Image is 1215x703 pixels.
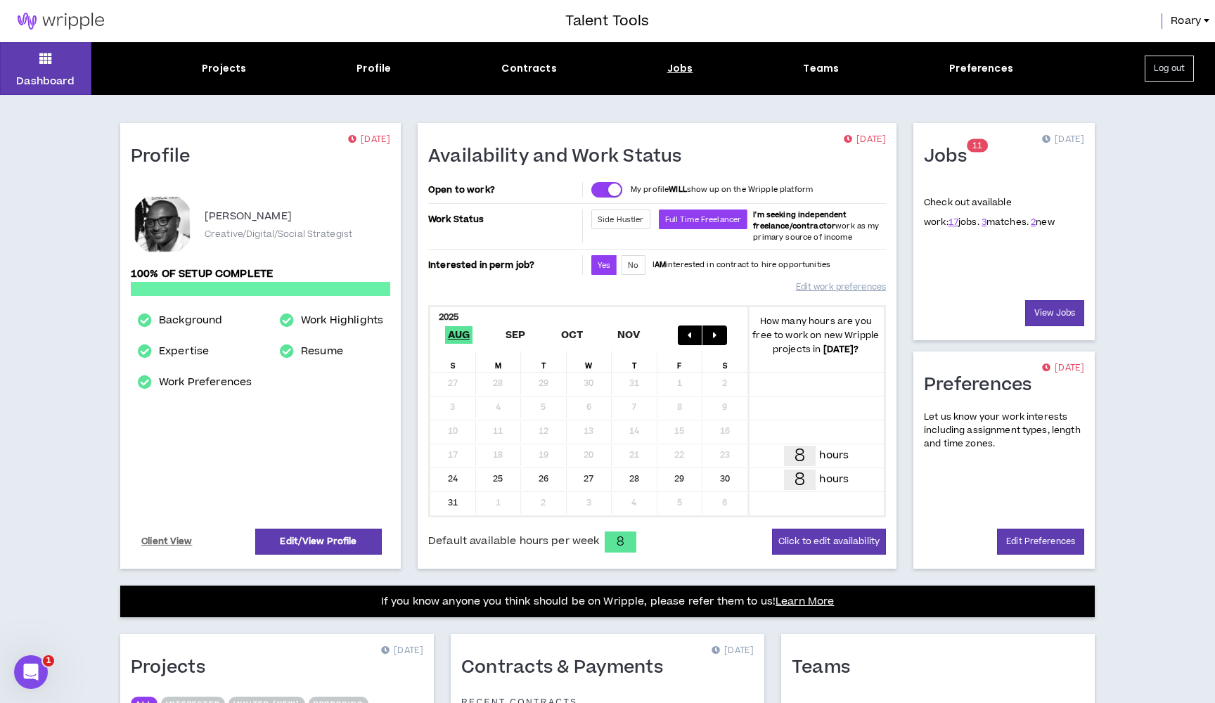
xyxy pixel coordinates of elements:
[967,139,988,153] sup: 11
[567,351,612,372] div: W
[255,529,382,555] a: Edit/View Profile
[131,193,194,256] div: Roary W.
[652,259,831,271] p: I interested in contract to hire opportunities
[702,351,748,372] div: S
[558,326,586,344] span: Oct
[1145,56,1194,82] button: Log out
[565,11,649,32] h3: Talent Tools
[428,209,579,229] p: Work Status
[796,275,886,299] a: Edit work preferences
[819,448,849,463] p: hours
[301,312,383,329] a: Work Highlights
[43,655,54,666] span: 1
[612,351,657,372] div: T
[631,184,813,195] p: My profile show up on the Wripple platform
[844,133,886,147] p: [DATE]
[598,214,644,225] span: Side Hustler
[428,534,599,549] span: Default available hours per week
[792,657,861,679] h1: Teams
[823,343,859,356] b: [DATE] ?
[924,374,1043,396] h1: Preferences
[381,593,835,610] p: If you know anyone you think should be on Wripple, please refer them to us!
[1031,216,1055,228] span: new
[949,61,1013,76] div: Preferences
[949,216,958,228] a: 17
[205,228,352,240] p: Creative/Digital/Social Strategist
[949,216,979,228] span: jobs.
[428,255,579,275] p: Interested in perm job?
[982,216,986,228] a: 3
[381,644,423,658] p: [DATE]
[615,326,643,344] span: Nov
[1171,13,1201,29] span: Roary
[972,140,977,152] span: 1
[772,529,886,555] button: Click to edit availability
[430,351,476,372] div: S
[1031,216,1036,228] a: 2
[819,472,849,487] p: hours
[1042,361,1084,375] p: [DATE]
[14,655,48,689] iframe: Intercom live chat
[803,61,839,76] div: Teams
[131,266,390,282] p: 100% of setup complete
[1042,133,1084,147] p: [DATE]
[997,529,1084,555] a: Edit Preferences
[159,343,209,360] a: Expertise
[16,74,75,89] p: Dashboard
[628,260,638,271] span: No
[669,184,687,195] strong: WILL
[1025,300,1084,326] a: View Jobs
[521,351,567,372] div: T
[476,351,522,372] div: M
[712,644,754,658] p: [DATE]
[131,146,201,168] h1: Profile
[776,594,834,609] a: Learn More
[445,326,473,344] span: Aug
[753,209,847,231] b: I'm seeking independent freelance/contractor
[139,529,195,554] a: Client View
[503,326,529,344] span: Sep
[501,61,556,76] div: Contracts
[977,140,982,152] span: 1
[655,259,666,270] strong: AM
[657,351,703,372] div: F
[202,61,246,76] div: Projects
[356,61,391,76] div: Profile
[461,657,674,679] h1: Contracts & Payments
[924,146,977,168] h1: Jobs
[667,61,693,76] div: Jobs
[439,311,459,323] b: 2025
[598,260,610,271] span: Yes
[924,196,1055,228] p: Check out available work:
[205,208,292,225] p: [PERSON_NAME]
[301,343,343,360] a: Resume
[428,184,579,195] p: Open to work?
[348,133,390,147] p: [DATE]
[131,657,216,679] h1: Projects
[748,314,885,356] p: How many hours are you free to work on new Wripple projects in
[753,209,879,243] span: work as my primary source of income
[982,216,1029,228] span: matches.
[428,146,693,168] h1: Availability and Work Status
[159,312,222,329] a: Background
[924,411,1084,451] p: Let us know your work interests including assignment types, length and time zones.
[159,374,252,391] a: Work Preferences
